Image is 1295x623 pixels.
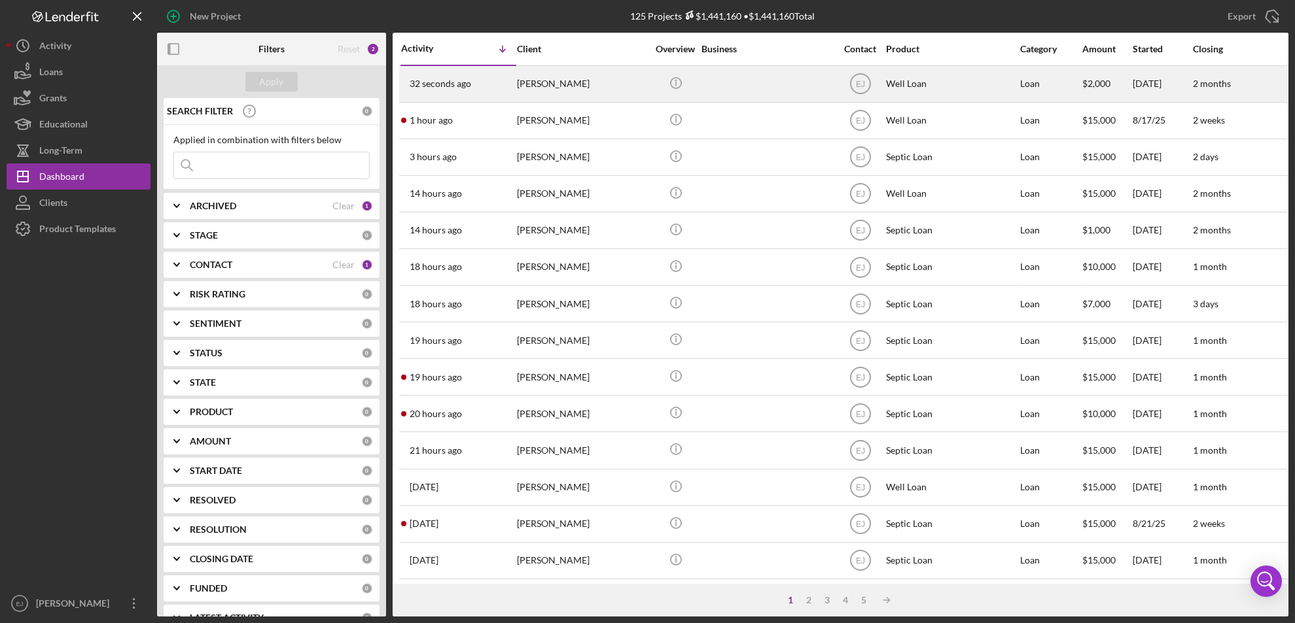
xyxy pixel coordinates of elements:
[361,105,373,117] div: 0
[1020,433,1081,467] div: Loan
[701,44,832,54] div: Business
[7,111,151,137] button: Educational
[39,137,82,167] div: Long-Term
[855,226,864,235] text: EJ
[1193,481,1227,492] time: 1 month
[410,261,462,272] time: 2025-09-17 22:16
[1082,445,1116,456] span: $15,000
[366,42,380,56] div: 2
[517,543,648,578] div: [PERSON_NAME]
[190,377,216,388] b: STATE
[338,44,360,54] div: Reset
[361,318,373,329] div: 0
[886,580,1017,615] div: Well Loan
[1133,580,1192,615] div: [DATE]
[361,288,373,300] div: 0
[1020,103,1081,138] div: Loan
[258,44,285,54] b: Filters
[7,33,151,59] button: Activity
[39,216,116,245] div: Product Templates
[1020,396,1081,431] div: Loan
[855,373,864,382] text: EJ
[517,103,648,138] div: [PERSON_NAME]
[190,554,253,564] b: CLOSING DATE
[1193,554,1227,565] time: 1 month
[410,555,438,565] time: 2025-09-17 12:24
[7,85,151,111] button: Grants
[410,518,438,529] time: 2025-09-17 14:22
[1020,470,1081,505] div: Loan
[855,116,864,126] text: EJ
[410,409,462,419] time: 2025-09-17 21:00
[886,67,1017,101] div: Well Loan
[517,213,648,248] div: [PERSON_NAME]
[855,80,864,89] text: EJ
[1133,44,1192,54] div: Started
[1082,518,1116,529] span: $15,000
[190,613,264,623] b: LATEST ACTIVITY
[1133,470,1192,505] div: [DATE]
[332,260,355,270] div: Clear
[1082,298,1110,309] span: $7,000
[190,436,231,446] b: AMOUNT
[1020,140,1081,175] div: Loan
[1133,67,1192,101] div: [DATE]
[886,396,1017,431] div: Septic Loan
[1082,554,1116,565] span: $15,000
[855,483,864,492] text: EJ
[190,524,247,535] b: RESOLUTION
[39,33,71,62] div: Activity
[1193,445,1227,456] time: 1 month
[401,43,459,54] div: Activity
[517,360,648,394] div: [PERSON_NAME]
[1133,396,1192,431] div: [DATE]
[361,259,373,271] div: 1
[1228,3,1256,29] div: Export
[361,494,373,506] div: 0
[1193,335,1227,346] time: 1 month
[39,59,63,88] div: Loans
[517,250,648,284] div: [PERSON_NAME]
[819,595,837,605] div: 3
[190,201,236,211] b: ARCHIVED
[1020,44,1081,54] div: Category
[7,137,151,163] button: Long-Term
[886,177,1017,211] div: Well Loan
[7,163,151,190] button: Dashboard
[1020,507,1081,541] div: Loan
[410,188,462,199] time: 2025-09-18 02:53
[1133,140,1192,175] div: [DATE]
[886,103,1017,138] div: Well Loan
[361,229,373,241] div: 0
[157,3,254,29] button: New Project
[1133,360,1192,394] div: [DATE]
[190,495,236,505] b: RESOLVED
[517,396,648,431] div: [PERSON_NAME]
[1133,323,1192,358] div: [DATE]
[682,10,741,22] div: $1,441,160
[517,286,648,321] div: [PERSON_NAME]
[361,582,373,594] div: 0
[1193,371,1227,382] time: 1 month
[1193,44,1291,54] div: Closing
[517,323,648,358] div: [PERSON_NAME]
[1133,507,1192,541] div: 8/21/25
[1133,543,1192,578] div: [DATE]
[800,595,819,605] div: 2
[1082,335,1116,346] span: $15,000
[332,201,355,211] div: Clear
[1193,78,1231,89] time: 2 months
[855,190,864,199] text: EJ
[173,135,370,145] div: Applied in combination with filters below
[245,72,298,92] button: Apply
[361,553,373,565] div: 0
[886,286,1017,321] div: Septic Loan
[33,590,118,620] div: [PERSON_NAME]
[855,520,864,529] text: EJ
[190,289,245,299] b: RISK RATING
[167,106,233,116] b: SEARCH FILTER
[7,590,151,616] button: EJ[PERSON_NAME]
